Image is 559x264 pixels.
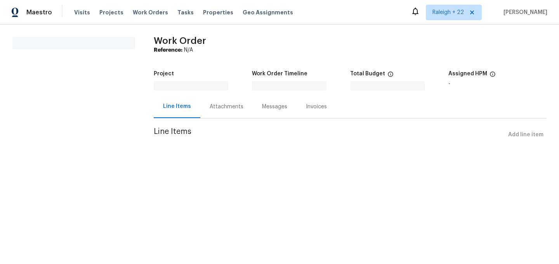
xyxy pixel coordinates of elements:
span: Raleigh + 22 [432,9,464,16]
span: Geo Assignments [243,9,293,16]
span: Work Orders [133,9,168,16]
span: Visits [74,9,90,16]
div: Messages [262,103,287,111]
span: Projects [99,9,123,16]
span: The hpm assigned to this work order. [490,71,496,81]
b: Reference: [154,47,182,53]
div: Line Items [163,102,191,110]
div: Attachments [210,103,243,111]
h5: Work Order Timeline [252,71,307,76]
span: Work Order [154,36,206,45]
span: Line Items [154,128,505,142]
div: - [448,81,547,87]
div: Invoices [306,103,327,111]
h5: Assigned HPM [448,71,487,76]
h5: Project [154,71,174,76]
span: Tasks [177,10,194,15]
h5: Total Budget [350,71,385,76]
span: The total cost of line items that have been proposed by Opendoor. This sum includes line items th... [387,71,394,81]
span: [PERSON_NAME] [500,9,547,16]
div: N/A [154,46,547,54]
span: Maestro [26,9,52,16]
span: Properties [203,9,233,16]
